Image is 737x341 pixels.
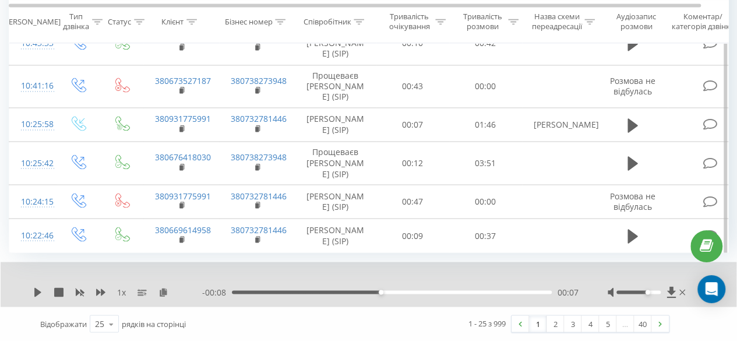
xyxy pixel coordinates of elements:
[379,290,383,294] div: Accessibility label
[376,142,449,185] td: 00:12
[610,190,655,212] span: Розмова не відбулась
[231,224,287,235] a: 380732781446
[608,12,664,32] div: Аудіозапис розмови
[63,12,89,32] div: Тип дзвінка
[295,108,376,142] td: [PERSON_NAME] (SIP)
[295,142,376,185] td: Прощеваєв [PERSON_NAME] (SIP)
[155,190,211,201] a: 380931775991
[634,315,651,332] a: 40
[645,290,650,294] div: Accessibility label
[231,152,287,163] a: 380738273948
[468,317,506,329] div: 1 - 25 з 999
[40,318,87,329] span: Відображати
[295,65,376,108] td: Прощеваєв [PERSON_NAME] (SIP)
[669,12,737,32] div: Коментар/категорія дзвінка
[697,275,725,303] div: Open Intercom Messenger
[449,65,522,108] td: 00:00
[449,184,522,218] td: 00:00
[564,315,581,332] a: 3
[449,142,522,185] td: 03:51
[295,184,376,218] td: [PERSON_NAME] (SIP)
[449,108,522,142] td: 01:46
[202,286,232,298] span: - 00:08
[599,315,616,332] a: 5
[2,17,61,27] div: [PERSON_NAME]
[303,17,351,27] div: Співробітник
[21,224,44,247] div: 10:22:46
[155,152,211,163] a: 380676418030
[95,318,104,329] div: 25
[155,113,211,124] a: 380931775991
[231,190,287,201] a: 380732781446
[117,286,126,298] span: 1 x
[231,75,287,86] a: 380738273948
[21,75,44,97] div: 10:41:16
[224,17,272,27] div: Бізнес номер
[616,315,634,332] div: …
[581,315,599,332] a: 4
[376,108,449,142] td: 00:07
[610,75,655,97] span: Розмова не відбулась
[161,17,184,27] div: Клієнт
[531,12,581,32] div: Назва схеми переадресації
[108,17,131,27] div: Статус
[155,224,211,235] a: 380669614958
[546,315,564,332] a: 2
[376,184,449,218] td: 00:47
[459,12,505,32] div: Тривалість розмови
[449,219,522,252] td: 00:37
[558,286,579,298] span: 00:07
[386,12,432,32] div: Тривалість очікування
[522,108,598,142] td: [PERSON_NAME]
[529,315,546,332] a: 1
[155,75,211,86] a: 380673527187
[122,318,186,329] span: рядків на сторінці
[376,65,449,108] td: 00:43
[21,190,44,213] div: 10:24:15
[231,113,287,124] a: 380732781446
[21,152,44,174] div: 10:25:42
[295,219,376,252] td: [PERSON_NAME] (SIP)
[21,113,44,136] div: 10:25:58
[376,219,449,252] td: 00:09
